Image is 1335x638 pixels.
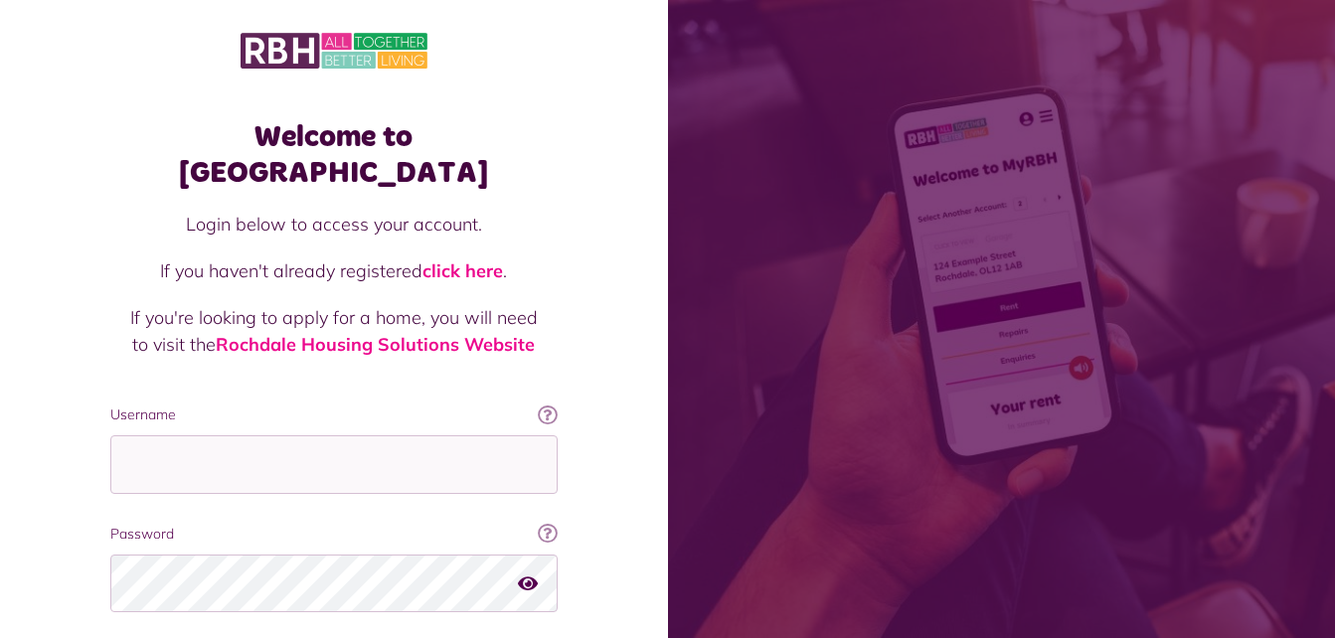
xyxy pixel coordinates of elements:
label: Password [110,524,558,545]
p: Login below to access your account. [130,211,538,238]
a: click here [422,259,503,282]
h1: Welcome to [GEOGRAPHIC_DATA] [110,119,558,191]
img: MyRBH [241,30,427,72]
p: If you haven't already registered . [130,257,538,284]
a: Rochdale Housing Solutions Website [216,333,535,356]
label: Username [110,404,558,425]
p: If you're looking to apply for a home, you will need to visit the [130,304,538,358]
